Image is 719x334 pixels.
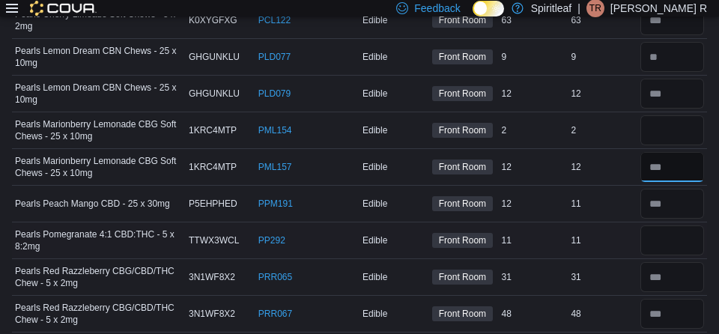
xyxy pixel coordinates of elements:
[258,51,291,63] a: PLD077
[362,308,387,320] span: Edible
[15,228,183,252] span: Pearls Pomegranate 4:1 CBD:THC - 5 x 8:2mg
[432,123,493,138] span: Front Room
[15,265,183,289] span: Pearls Red Razzleberry CBG/CBD/THC Chew - 5 x 2mg
[568,305,637,323] div: 48
[15,45,183,69] span: Pearls Lemon Dream CBN Chews - 25 x 10mg
[568,231,637,249] div: 11
[189,308,235,320] span: 3N1WF8X2
[189,51,240,63] span: GHGUNKLU
[30,1,97,16] img: Cova
[568,48,637,66] div: 9
[439,124,486,137] span: Front Room
[189,198,237,210] span: P5EHPHED
[432,270,493,285] span: Front Room
[258,124,292,136] a: PML154
[568,268,637,286] div: 31
[439,197,486,210] span: Front Room
[15,82,183,106] span: Pearls Lemon Dream CBN Chews - 25 x 10mg
[499,158,568,176] div: 12
[189,161,237,173] span: 1KRC4MTP
[414,1,460,16] span: Feedback
[362,14,387,26] span: Edible
[432,233,493,248] span: Front Room
[499,268,568,286] div: 31
[15,302,183,326] span: Pearls Red Razzleberry CBG/CBD/THC Chew - 5 x 2mg
[362,198,387,210] span: Edible
[15,155,183,179] span: Pearls Marionberry Lemonade CBG Soft Chews - 25 x 10mg
[189,234,239,246] span: TTWX3WCL
[439,87,486,100] span: Front Room
[258,308,292,320] a: PRR067
[258,198,293,210] a: PPM191
[499,121,568,139] div: 2
[499,231,568,249] div: 11
[499,195,568,213] div: 12
[499,85,568,103] div: 12
[568,85,637,103] div: 12
[439,50,486,64] span: Front Room
[189,88,240,100] span: GHGUNKLU
[432,306,493,321] span: Front Room
[568,158,637,176] div: 12
[258,271,292,283] a: PRR065
[189,14,237,26] span: K0XYGFXG
[258,161,292,173] a: PML157
[362,234,387,246] span: Edible
[432,86,493,101] span: Front Room
[473,16,473,17] span: Dark Mode
[15,8,183,32] span: Pearls Cherry Limeade Soft Chews - 5 x 2mg
[439,270,486,284] span: Front Room
[15,118,183,142] span: Pearls Marionberry Lemonade CBG Soft Chews - 25 x 10mg
[499,305,568,323] div: 48
[439,160,486,174] span: Front Room
[432,196,493,211] span: Front Room
[258,234,285,246] a: PP292
[362,51,387,63] span: Edible
[15,198,170,210] span: Pearls Peach Mango CBD - 25 x 30mg
[439,234,486,247] span: Front Room
[362,161,387,173] span: Edible
[439,307,486,321] span: Front Room
[568,195,637,213] div: 11
[189,124,237,136] span: 1KRC4MTP
[473,1,504,16] input: Dark Mode
[362,124,387,136] span: Edible
[258,14,291,26] a: PCL122
[432,160,493,174] span: Front Room
[499,48,568,66] div: 9
[432,49,493,64] span: Front Room
[189,271,235,283] span: 3N1WF8X2
[568,121,637,139] div: 2
[362,271,387,283] span: Edible
[362,88,387,100] span: Edible
[258,88,291,100] a: PLD079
